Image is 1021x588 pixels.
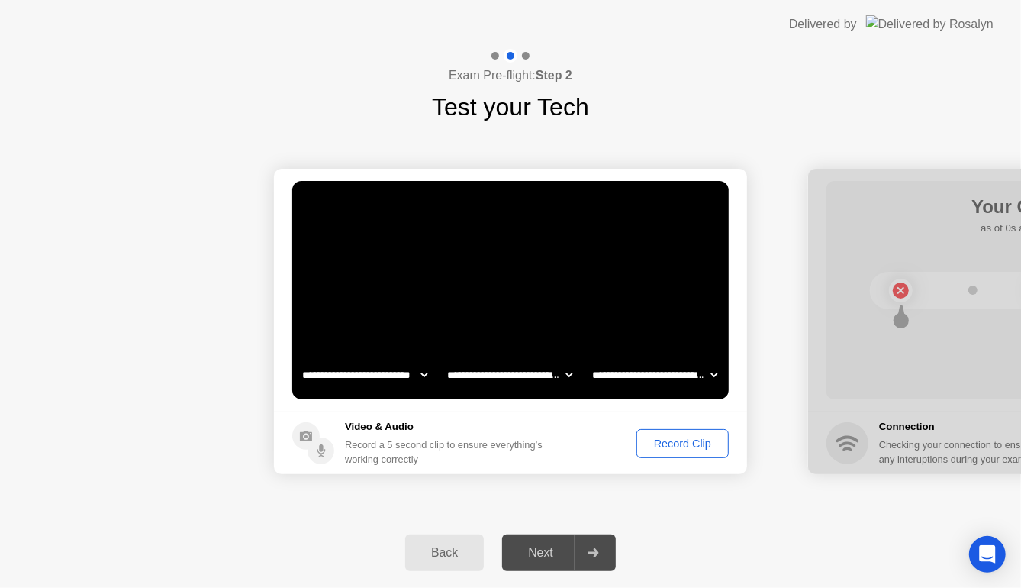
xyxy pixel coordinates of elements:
div: Delivered by [789,15,857,34]
button: Back [405,535,484,571]
h4: Exam Pre-flight: [449,66,572,85]
div: Open Intercom Messenger [969,536,1006,573]
b: Step 2 [536,69,572,82]
button: Record Clip [636,429,729,458]
div: Back [410,546,479,560]
select: Available cameras [300,360,430,390]
div: Record a 5 second clip to ensure everything’s working correctly [345,438,549,467]
div: Next [507,546,575,560]
button: Next [502,535,616,571]
select: Available speakers [445,360,575,390]
h5: Video & Audio [345,419,549,435]
select: Available microphones [590,360,720,390]
h1: Test your Tech [432,89,589,125]
div: Record Clip [642,438,723,450]
img: Delivered by Rosalyn [866,15,994,33]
